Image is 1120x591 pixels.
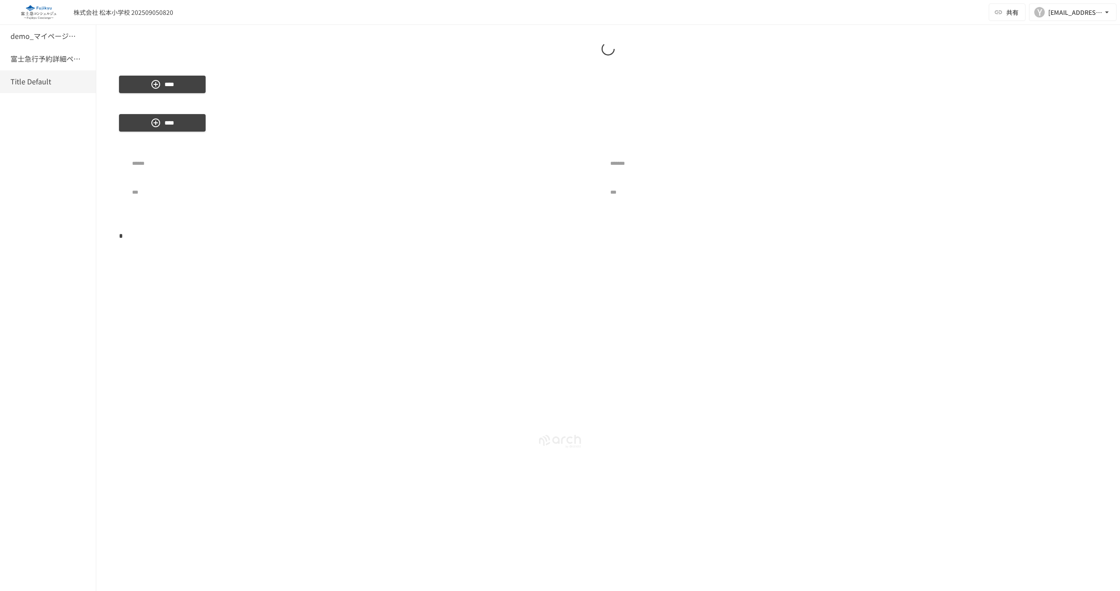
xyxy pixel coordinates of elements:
img: eQeGXtYPV2fEKIA3pizDiVdzO5gJTl2ahLbsPaD2E4R [10,5,66,19]
h6: demo_マイページ詳細 [10,31,80,42]
span: 共有 [1006,7,1018,17]
button: 共有 [989,3,1025,21]
div: 株式会社 松本小学校 202509050820 [73,8,173,17]
button: Y[EMAIL_ADDRESS][DOMAIN_NAME] [1029,3,1116,21]
div: [EMAIL_ADDRESS][DOMAIN_NAME] [1048,7,1102,18]
h6: Title Default [10,76,51,87]
div: Y [1034,7,1045,17]
h6: 富士急行予約詳細ページ [10,53,80,65]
